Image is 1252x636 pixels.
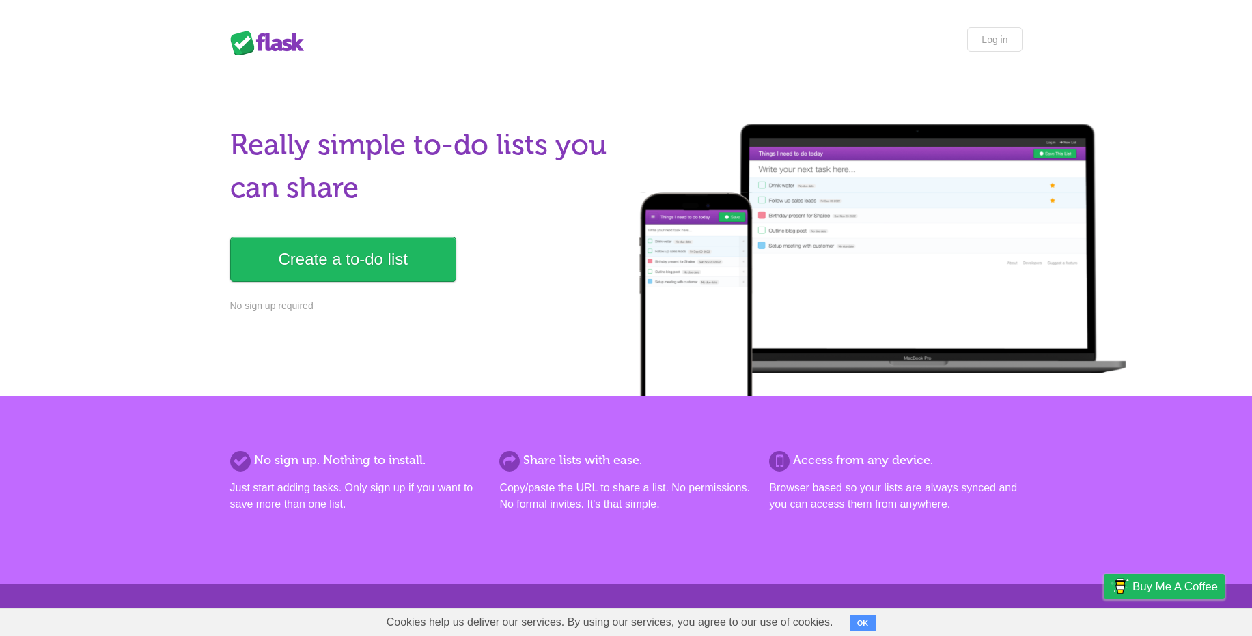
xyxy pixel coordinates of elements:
span: Cookies help us deliver our services. By using our services, you agree to our use of cookies. [373,609,847,636]
div: Flask Lists [230,31,312,55]
h2: Share lists with ease. [499,451,752,469]
span: Buy me a coffee [1132,575,1218,598]
a: Log in [967,27,1022,52]
p: No sign up required [230,299,618,313]
h1: Really simple to-do lists you can share [230,124,618,209]
h2: Access from any device. [769,451,1022,469]
a: Buy me a coffee [1104,574,1225,599]
a: Create a to-do list [230,237,456,282]
h2: No sign up. Nothing to install. [230,451,483,469]
img: Buy me a coffee [1111,575,1129,598]
p: Just start adding tasks. Only sign up if you want to save more than one list. [230,480,483,512]
p: Browser based so your lists are always synced and you can access them from anywhere. [769,480,1022,512]
button: OK [850,615,876,631]
p: Copy/paste the URL to share a list. No permissions. No formal invites. It's that simple. [499,480,752,512]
